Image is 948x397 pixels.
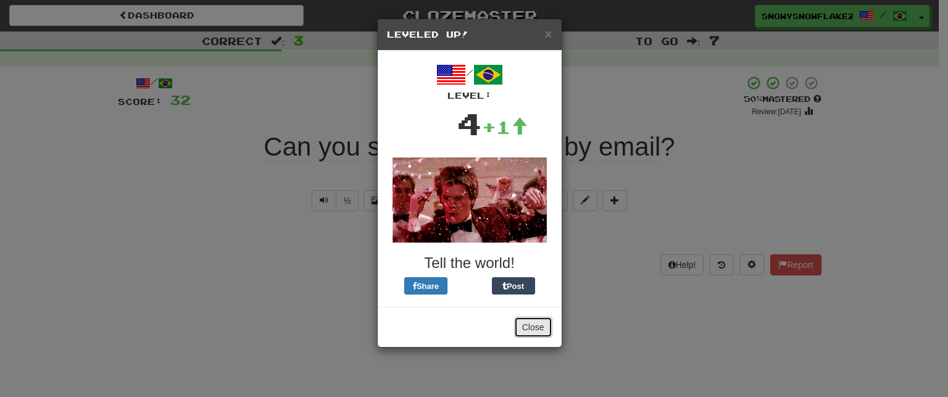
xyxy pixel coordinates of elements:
[492,277,535,295] button: Post
[387,90,552,102] div: Level:
[447,277,492,295] iframe: X Post Button
[544,27,552,40] button: Close
[457,102,482,145] div: 4
[482,115,528,140] div: +1
[404,277,447,295] button: Share
[514,317,552,338] button: Close
[387,60,552,102] div: /
[544,27,552,41] span: ×
[387,255,552,271] h3: Tell the world!
[393,157,547,243] img: kevin-bacon-45c228efc3db0f333faed3a78f19b6d7c867765aaadacaa7c55ae667c030a76f.gif
[387,28,552,41] h5: Leveled Up!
